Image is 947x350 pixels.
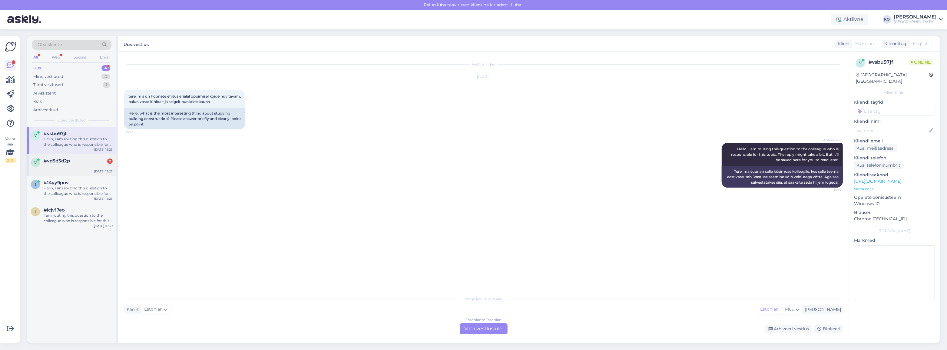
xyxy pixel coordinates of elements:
span: #icjv17eo [44,207,65,213]
p: Kliendi tag'id [854,99,935,105]
span: #14yy9pnv [44,180,69,185]
div: Hello, I am routing this question to the colleague who is responsible for this topic. The reply m... [44,185,113,196]
a: [PERSON_NAME][GEOGRAPHIC_DATA] [894,15,943,24]
p: Windows 10 [854,201,935,207]
div: 0 [101,74,110,80]
span: Online [909,59,933,65]
div: [GEOGRAPHIC_DATA] [894,19,937,24]
div: Klienditugi [882,41,908,47]
div: Võta vestlus üle [460,323,508,334]
div: Vaata siia [5,136,16,163]
div: Estonian [757,305,782,314]
p: Kliendi email [854,138,935,144]
input: Lisa tag [854,107,935,116]
div: Uus [33,65,41,71]
div: Hello, I am routing this question to the colleague who is responsible for this topic. The reply m... [44,136,113,147]
div: KO [883,15,891,24]
div: [DATE] 15:23 [94,169,113,174]
a: [URL][DOMAIN_NAME] [854,178,902,184]
div: Arhiveeri vestlus [765,325,811,333]
p: Märkmed [854,237,935,244]
span: v [859,61,862,65]
div: Küsi telefoninumbrit [854,161,903,169]
div: . [44,164,113,169]
div: Küsi meiliaadressi [854,144,897,152]
div: 2 [107,158,113,164]
span: Uued vestlused [58,118,86,123]
div: 2 / 3 [5,158,16,163]
p: Klienditeekond [854,172,935,178]
div: Minu vestlused [33,74,63,80]
div: [GEOGRAPHIC_DATA], [GEOGRAPHIC_DATA] [856,72,929,85]
div: Valige keel ja vastake [124,296,843,302]
div: [DATE] [124,74,843,80]
span: 1 [35,182,36,187]
p: Brauser [854,209,935,216]
span: v [34,160,37,165]
p: Operatsioonisüsteem [854,194,935,201]
span: Luba [509,2,523,8]
p: Kliendi nimi [854,118,935,125]
div: Tere, ma suunan selle küsimuse kolleegile, kes selle teema eest vastutab. Vastuse saamine võib ve... [722,166,843,188]
div: Estonian to Estonian [465,317,502,323]
div: [PERSON_NAME] [894,15,937,19]
label: Uus vestlus [124,40,149,48]
span: English [913,41,929,47]
div: 1 [103,82,110,88]
div: Aktiivne [831,14,868,25]
div: Arhiveeritud [33,107,58,113]
div: Klient [124,306,139,313]
div: Socials [72,53,87,61]
div: Kliendi info [854,90,935,95]
img: Askly Logo [5,41,16,52]
div: [DATE] 10:39 [94,224,113,228]
div: [PERSON_NAME] [854,228,935,234]
div: [DATE] 15:23 [94,196,113,201]
span: Otsi kliente [38,42,62,48]
div: I am routing this question to the colleague who is responsible for this topic. The reply might ta... [44,213,113,224]
span: 15:23 [818,188,841,192]
div: Web [51,53,61,61]
span: Estonian [855,41,874,47]
span: #vd5d3d2p [44,158,70,164]
span: #vsbu97jf [44,131,67,136]
div: Tiimi vestlused [33,82,63,88]
div: Klient [835,41,850,47]
div: [PERSON_NAME] [803,306,841,313]
input: Lisa nimi [854,127,928,134]
p: Vaata edasi ... [854,186,935,192]
div: Kõik [33,98,42,105]
span: Estonian [144,306,163,313]
div: # vsbu97jf [869,58,909,66]
div: All [32,53,39,61]
span: Hello, I am routing this question to the colleague who is responsible for this topic. The reply m... [731,147,839,162]
div: Email [99,53,111,61]
div: Vestlus algas [124,62,843,67]
span: i [35,209,36,214]
div: AI Assistent [33,90,56,96]
span: tere, mis on hoonete ehitus erialal õppimisel kõige huvitavam, palun vasta lühidalt ja selgelt pu... [128,94,242,104]
p: Chrome [TECHNICAL_ID] [854,216,935,222]
span: AI Assistent [818,138,841,142]
div: [DATE] 15:23 [94,147,113,152]
div: Hello, what is the most interesting thing about studying building construction? Please answer bri... [124,108,245,129]
span: 15:23 [126,130,149,134]
span: Muu [785,306,794,312]
div: 4 [101,65,110,71]
div: Blokeeri [814,325,843,333]
span: v [34,133,37,138]
p: Kliendi telefon [854,155,935,161]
